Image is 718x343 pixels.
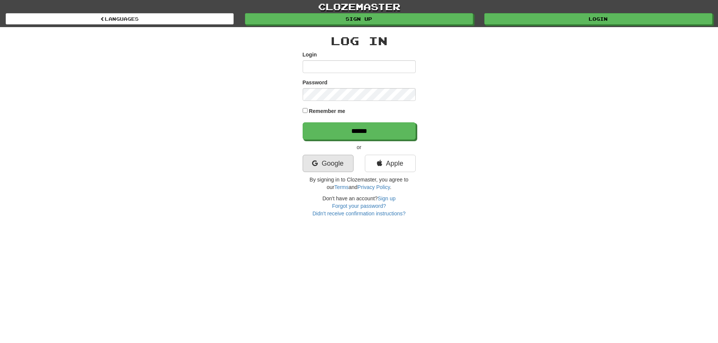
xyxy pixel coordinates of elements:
[303,176,416,191] p: By signing in to Clozemaster, you agree to our and .
[332,203,386,209] a: Forgot your password?
[378,195,395,201] a: Sign up
[245,13,473,24] a: Sign up
[303,155,354,172] a: Google
[303,51,317,58] label: Login
[484,13,712,24] a: Login
[303,143,416,151] p: or
[312,210,406,216] a: Didn't receive confirmation instructions?
[357,184,390,190] a: Privacy Policy
[365,155,416,172] a: Apple
[303,35,416,47] h2: Log In
[309,107,345,115] label: Remember me
[303,79,328,86] label: Password
[6,13,234,24] a: Languages
[303,195,416,217] div: Don't have an account?
[334,184,349,190] a: Terms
